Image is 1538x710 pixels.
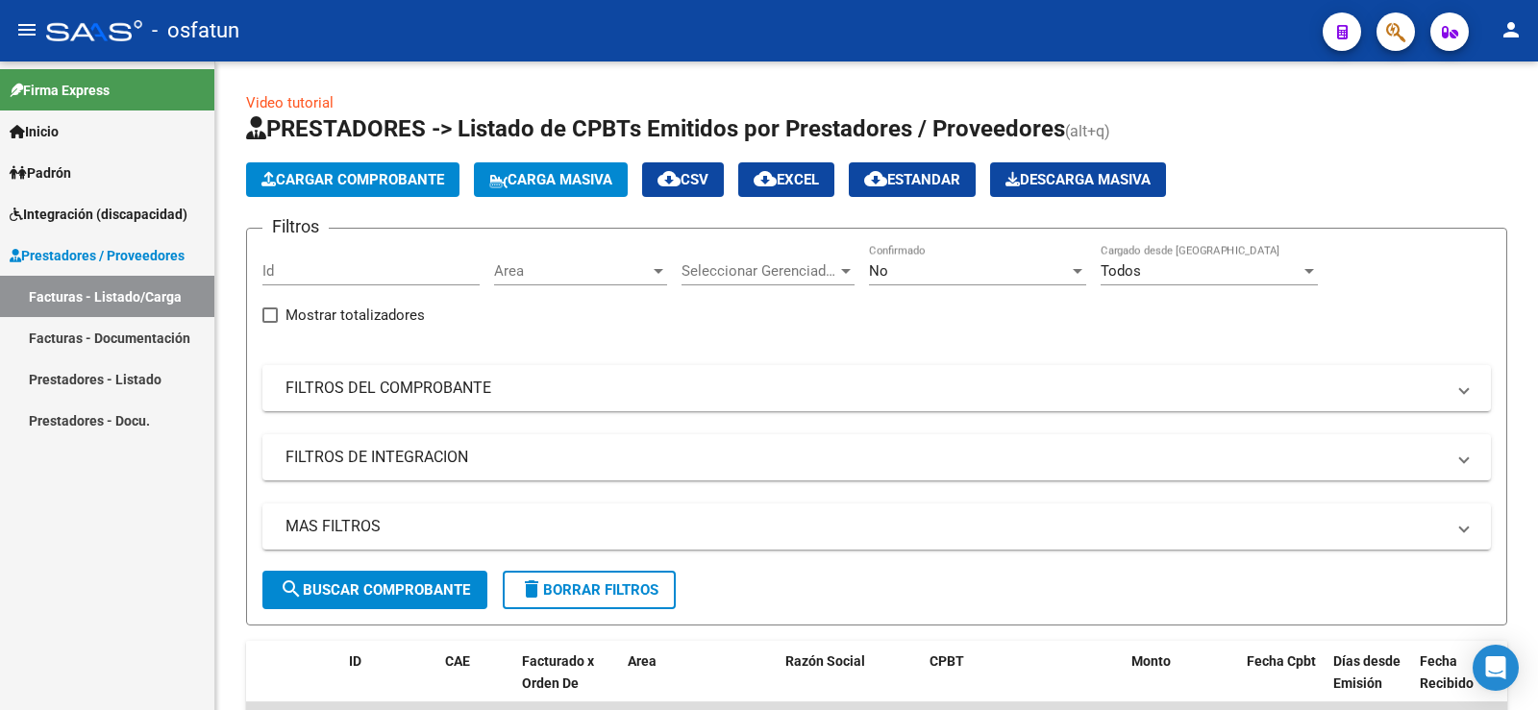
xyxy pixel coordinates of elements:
mat-icon: menu [15,18,38,41]
div: Open Intercom Messenger [1473,645,1519,691]
span: Estandar [864,171,960,188]
span: Cargar Comprobante [261,171,444,188]
span: Borrar Filtros [520,581,658,599]
mat-expansion-panel-header: MAS FILTROS [262,503,1491,550]
span: Carga Masiva [489,171,612,188]
span: Fecha Recibido [1420,653,1474,691]
mat-icon: delete [520,577,543,600]
span: (alt+q) [1065,122,1110,140]
span: Descarga Masiva [1005,171,1151,188]
span: - osfatun [152,10,239,52]
span: CPBT [930,653,964,669]
mat-panel-title: MAS FILTROS [285,516,1445,537]
span: Buscar Comprobante [280,581,470,599]
mat-expansion-panel-header: FILTROS DEL COMPROBANTE [262,365,1491,411]
span: Razón Social [785,653,865,669]
span: Prestadores / Proveedores [10,245,185,266]
span: Inicio [10,121,59,142]
mat-icon: search [280,577,303,600]
span: Integración (discapacidad) [10,204,187,225]
mat-panel-title: FILTROS DEL COMPROBANTE [285,378,1445,399]
button: Borrar Filtros [503,571,676,609]
span: ID [349,653,361,669]
button: Descarga Masiva [990,162,1166,197]
span: CSV [657,171,708,188]
span: PRESTADORES -> Listado de CPBTs Emitidos por Prestadores / Proveedores [246,115,1065,142]
span: Facturado x Orden De [522,653,594,691]
button: Carga Masiva [474,162,628,197]
span: Todos [1101,262,1141,280]
mat-expansion-panel-header: FILTROS DE INTEGRACION [262,434,1491,480]
span: Mostrar totalizadores [285,304,425,327]
button: CSV [642,162,724,197]
mat-icon: cloud_download [657,167,681,190]
button: Buscar Comprobante [262,571,487,609]
span: Area [628,653,657,669]
span: Días desde Emisión [1333,653,1401,691]
span: Monto [1131,653,1171,669]
app-download-masive: Descarga masiva de comprobantes (adjuntos) [990,162,1166,197]
h3: Filtros [262,213,329,240]
span: Area [494,262,650,280]
button: Estandar [849,162,976,197]
mat-icon: cloud_download [754,167,777,190]
span: EXCEL [754,171,819,188]
span: Seleccionar Gerenciador [682,262,837,280]
a: Video tutorial [246,94,334,111]
button: Cargar Comprobante [246,162,459,197]
mat-icon: person [1500,18,1523,41]
mat-panel-title: FILTROS DE INTEGRACION [285,447,1445,468]
mat-icon: cloud_download [864,167,887,190]
span: Padrón [10,162,71,184]
span: Firma Express [10,80,110,101]
span: No [869,262,888,280]
button: EXCEL [738,162,834,197]
span: CAE [445,653,470,669]
span: Fecha Cpbt [1247,653,1316,669]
